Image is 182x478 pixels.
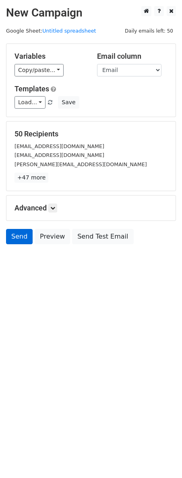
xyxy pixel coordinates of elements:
[14,143,104,149] small: [EMAIL_ADDRESS][DOMAIN_NAME]
[14,204,168,212] h5: Advanced
[14,130,168,138] h5: 50 Recipients
[14,161,147,167] small: [PERSON_NAME][EMAIL_ADDRESS][DOMAIN_NAME]
[14,52,85,61] h5: Variables
[6,229,33,244] a: Send
[58,96,79,109] button: Save
[6,28,96,34] small: Google Sheet:
[14,173,48,183] a: +47 more
[6,6,176,20] h2: New Campaign
[97,52,168,61] h5: Email column
[14,96,45,109] a: Load...
[14,152,104,158] small: [EMAIL_ADDRESS][DOMAIN_NAME]
[42,28,96,34] a: Untitled spreadsheet
[142,439,182,478] iframe: Chat Widget
[122,27,176,35] span: Daily emails left: 50
[14,84,49,93] a: Templates
[14,64,64,76] a: Copy/paste...
[72,229,133,244] a: Send Test Email
[35,229,70,244] a: Preview
[122,28,176,34] a: Daily emails left: 50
